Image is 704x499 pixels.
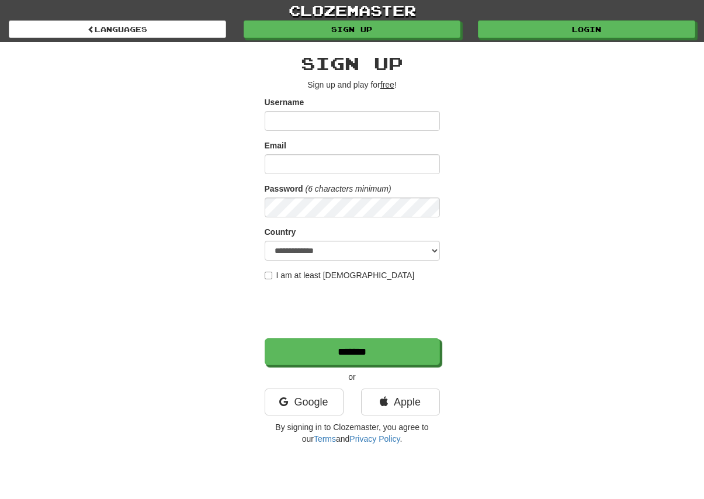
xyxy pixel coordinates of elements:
[265,421,440,445] p: By signing in to Clozemaster, you agree to our and .
[314,434,336,443] a: Terms
[265,96,304,108] label: Username
[478,20,695,38] a: Login
[265,269,415,281] label: I am at least [DEMOGRAPHIC_DATA]
[265,287,442,332] iframe: reCAPTCHA
[265,371,440,383] p: or
[244,20,461,38] a: Sign up
[265,389,344,415] a: Google
[265,272,272,279] input: I am at least [DEMOGRAPHIC_DATA]
[265,54,440,73] h2: Sign up
[380,80,394,89] u: free
[265,226,296,238] label: Country
[265,79,440,91] p: Sign up and play for !
[361,389,440,415] a: Apple
[9,20,226,38] a: Languages
[265,183,303,195] label: Password
[306,184,391,193] em: (6 characters minimum)
[265,140,286,151] label: Email
[349,434,400,443] a: Privacy Policy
